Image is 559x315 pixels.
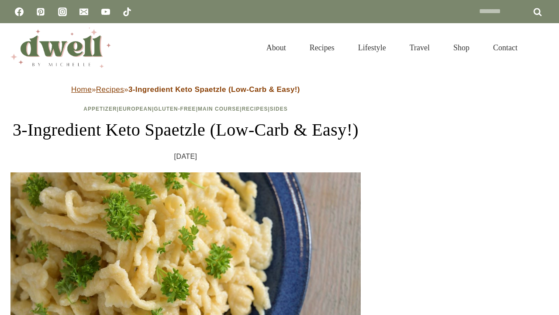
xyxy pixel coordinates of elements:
[255,32,529,63] nav: Primary Navigation
[174,150,197,163] time: [DATE]
[32,3,49,21] a: Pinterest
[398,32,442,63] a: Travel
[10,28,111,68] img: DWELL by michelle
[255,32,298,63] a: About
[242,106,268,112] a: Recipes
[534,40,549,55] button: View Search Form
[83,106,117,112] a: Appetizer
[54,3,71,21] a: Instagram
[118,3,136,21] a: TikTok
[96,85,124,94] a: Recipes
[298,32,346,63] a: Recipes
[83,106,288,112] span: | | | | |
[128,85,300,94] strong: 3-Ingredient Keto Spaetzle (Low-Carb & Easy!)
[198,106,240,112] a: Main Course
[97,3,114,21] a: YouTube
[442,32,481,63] a: Shop
[71,85,300,94] span: » »
[481,32,529,63] a: Contact
[71,85,92,94] a: Home
[346,32,398,63] a: Lifestyle
[10,117,361,143] h1: 3-Ingredient Keto Spaetzle (Low-Carb & Easy!)
[270,106,288,112] a: Sides
[75,3,93,21] a: Email
[10,3,28,21] a: Facebook
[119,106,152,112] a: European
[154,106,196,112] a: Gluten-Free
